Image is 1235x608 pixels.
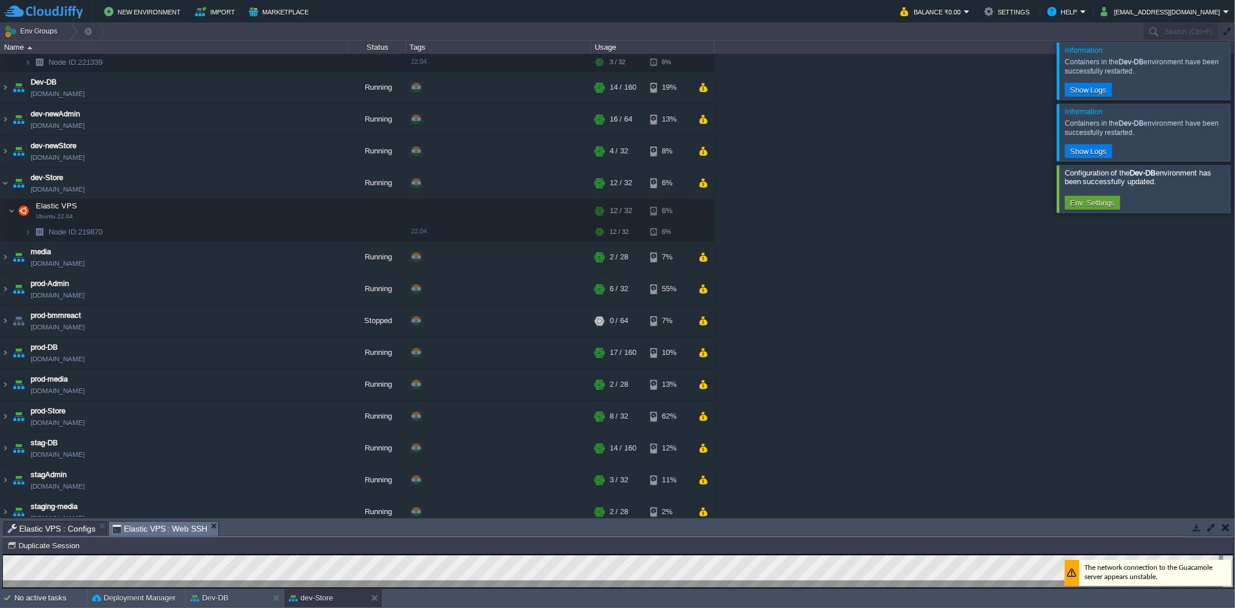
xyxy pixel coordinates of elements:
span: Node ID: [49,228,78,236]
span: 22.04 [411,228,427,235]
span: Elastic VPS [35,201,79,211]
img: AMDAwAAAACH5BAEAAAAALAAAAAABAAEAAAICRAEAOw== [10,104,27,135]
div: 12 / 32 [610,167,632,199]
div: 16 / 64 [610,104,632,135]
button: dev-Store [289,592,333,604]
a: prod-bmmreact [31,310,81,321]
div: 55% [650,273,688,305]
div: Running [348,167,406,199]
div: Containers in the environment have been successfully restarted. [1065,57,1227,76]
a: prod-Store [31,405,65,417]
img: AMDAwAAAACH5BAEAAAAALAAAAAABAAEAAAICRAEAOw== [1,273,10,305]
div: 6% [650,167,688,199]
a: media [31,246,51,258]
div: 7% [650,305,688,336]
img: AMDAwAAAACH5BAEAAAAALAAAAAABAAEAAAICRAEAOw== [1,433,10,464]
a: prod-Admin [31,278,69,290]
div: 19% [650,72,688,103]
a: Node ID:219870 [47,227,104,237]
span: [DOMAIN_NAME] [31,321,85,333]
a: [DOMAIN_NAME] [31,258,85,269]
div: Running [348,496,406,528]
div: 6 / 32 [610,273,628,305]
a: stagAdmin [31,469,67,481]
img: AMDAwAAAACH5BAEAAAAALAAAAAABAAEAAAICRAEAOw== [1,369,10,400]
span: [DOMAIN_NAME] [31,417,85,428]
button: Help [1047,5,1080,19]
img: AMDAwAAAACH5BAEAAAAALAAAAAABAAEAAAICRAEAOw== [1,401,10,432]
button: Env. Settings [1067,197,1119,208]
span: Node ID: [49,58,78,67]
span: dev-Store [31,172,63,184]
span: [DOMAIN_NAME] [31,353,85,365]
div: 7% [650,241,688,273]
button: Settings [984,5,1033,19]
div: 11% [650,464,688,496]
div: 0 / 64 [610,305,628,336]
img: AMDAwAAAACH5BAEAAAAALAAAAAABAAEAAAICRAEAOw== [10,273,27,305]
img: AMDAwAAAACH5BAEAAAAALAAAAAABAAEAAAICRAEAOw== [1,167,10,199]
img: AMDAwAAAACH5BAEAAAAALAAAAAABAAEAAAICRAEAOw== [10,337,27,368]
div: 12 / 32 [610,199,632,222]
div: 10% [650,337,688,368]
a: prod-DB [31,342,58,353]
img: AMDAwAAAACH5BAEAAAAALAAAAAABAAEAAAICRAEAOw== [10,167,27,199]
div: 2 / 28 [610,369,628,400]
img: AMDAwAAAACH5BAEAAAAALAAAAAABAAEAAAICRAEAOw== [10,464,27,496]
a: [DOMAIN_NAME] [31,385,85,397]
span: Configuration of the environment has been successfully updated. [1065,169,1211,186]
img: AMDAwAAAACH5BAEAAAAALAAAAAABAAEAAAICRAEAOw== [10,241,27,273]
span: staging-media [31,501,78,512]
span: [DOMAIN_NAME] [31,120,85,131]
img: AMDAwAAAACH5BAEAAAAALAAAAAABAAEAAAICRAEAOw== [1,464,10,496]
a: dev-newAdmin [31,108,80,120]
img: CloudJiffy [4,5,83,19]
div: Running [348,464,406,496]
span: Elastic VPS : Web SSH [112,522,208,536]
span: Dev-DB [31,76,57,88]
span: [DOMAIN_NAME] [31,449,85,460]
span: Information [1065,107,1102,116]
button: Marketplace [249,5,312,19]
img: AMDAwAAAACH5BAEAAAAALAAAAAABAAEAAAICRAEAOw== [10,401,27,432]
button: [EMAIL_ADDRESS][DOMAIN_NAME] [1101,5,1223,19]
span: stag-DB [31,437,58,449]
img: AMDAwAAAACH5BAEAAAAALAAAAAABAAEAAAICRAEAOw== [27,46,32,49]
img: AMDAwAAAACH5BAEAAAAALAAAAAABAAEAAAICRAEAOw== [1,241,10,273]
div: Running [348,401,406,432]
div: 2% [650,496,688,528]
div: 8% [650,135,688,167]
img: AMDAwAAAACH5BAEAAAAALAAAAAABAAEAAAICRAEAOw== [1,135,10,167]
img: AMDAwAAAACH5BAEAAAAALAAAAAABAAEAAAICRAEAOw== [1,496,10,528]
button: Balance ₹0.00 [900,5,964,19]
a: dev-newStore [31,140,76,152]
div: 13% [650,369,688,400]
div: Usage [592,41,714,54]
div: The network connection to the Guacamole server appears unstable. [1062,5,1229,31]
span: [DOMAIN_NAME] [31,290,85,301]
button: Dev-DB [190,592,229,604]
span: [DOMAIN_NAME] [31,152,85,163]
div: Running [348,273,406,305]
div: Running [348,135,406,167]
span: 22.04 [411,58,427,65]
img: AMDAwAAAACH5BAEAAAAALAAAAAABAAEAAAICRAEAOw== [24,223,31,241]
a: prod-media [31,373,68,385]
div: 6% [650,223,688,241]
div: 8 / 32 [610,401,628,432]
div: 12 / 32 [610,223,629,241]
span: [DOMAIN_NAME] [31,481,85,492]
button: New Environment [104,5,184,19]
span: Ubuntu 22.04 [36,213,73,220]
a: [DOMAIN_NAME] [31,512,85,524]
img: AMDAwAAAACH5BAEAAAAALAAAAAABAAEAAAICRAEAOw== [31,53,47,71]
button: Deployment Manager [92,592,175,604]
div: Tags [406,41,591,54]
div: 12% [650,433,688,464]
